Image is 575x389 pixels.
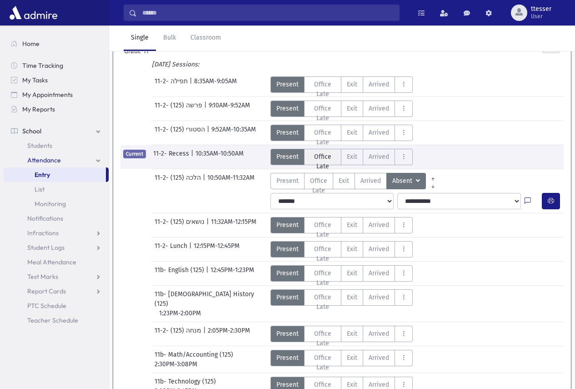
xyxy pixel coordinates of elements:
[155,101,204,117] span: 11-2- פרשה (125)
[270,125,413,141] div: AttTypes
[27,156,61,164] span: Attendance
[155,377,218,386] span: 11b- Technology (125)
[195,149,244,165] span: 10:35AM-10:50AM
[270,265,413,282] div: AttTypes
[531,5,551,13] span: ttesser
[4,197,109,211] a: Monitoring
[310,293,336,312] span: Office Late
[204,101,209,117] span: |
[4,298,109,313] a: PTC Schedule
[4,87,109,102] a: My Appointments
[276,353,299,363] span: Present
[360,176,381,186] span: Arrived
[22,76,48,84] span: My Tasks
[270,217,413,233] div: AttTypes
[310,244,336,263] span: Office Late
[386,173,426,189] button: Absent
[270,101,413,117] div: AttTypes
[4,153,109,167] a: Attendance
[347,220,357,230] span: Exit
[276,152,299,162] span: Present
[203,173,207,189] span: |
[369,128,389,137] span: Arrived
[310,176,327,195] span: Office Late
[4,73,109,87] a: My Tasks
[276,329,299,338] span: Present
[22,40,40,48] span: Home
[152,61,199,68] i: [DATE] Sessions:
[347,293,357,302] span: Exit
[531,13,551,20] span: User
[369,293,389,302] span: Arrived
[27,287,66,295] span: Report Cards
[4,167,106,182] a: Entry
[4,138,109,153] a: Students
[208,326,250,342] span: 2:05PM-2:30PM
[310,268,336,288] span: Office Late
[27,258,76,266] span: Meal Attendance
[22,105,55,113] span: My Reports
[369,152,389,162] span: Arrived
[210,265,254,282] span: 12:45PM-1:23PM
[155,76,190,93] span: 11-2- תפילה
[276,104,299,113] span: Present
[347,128,357,137] span: Exit
[190,76,194,93] span: |
[124,25,156,51] a: Single
[137,5,399,21] input: Search
[270,173,440,189] div: AttTypes
[209,101,250,117] span: 9:10AM-9:52AM
[27,316,78,324] span: Teacher Schedule
[347,152,357,162] span: Exit
[207,173,255,189] span: 10:50AM-11:32AM
[276,220,299,230] span: Present
[211,125,256,141] span: 9:52AM-10:35AM
[347,268,357,278] span: Exit
[276,268,299,278] span: Present
[4,182,109,197] a: List
[206,217,211,233] span: |
[27,214,63,222] span: Notifications
[310,329,336,348] span: Office Late
[4,102,109,116] a: My Reports
[4,269,109,284] a: Test Marks
[310,152,336,171] span: Office Late
[369,104,389,113] span: Arrived
[22,127,41,135] span: School
[7,4,60,22] img: AdmirePro
[369,353,389,363] span: Arrived
[310,353,336,372] span: Office Late
[155,289,263,308] span: 11b- [DEMOGRAPHIC_DATA] History (125)
[347,244,357,254] span: Exit
[155,350,235,359] span: 11b- Math/Accounting (125)
[369,329,389,338] span: Arrived
[276,244,299,254] span: Present
[159,308,201,318] span: 1:23PM-2:00PM
[207,125,211,141] span: |
[347,353,357,363] span: Exit
[4,124,109,138] a: School
[22,91,73,99] span: My Appointments
[270,350,413,366] div: AttTypes
[155,359,197,369] span: 2:30PM-3:08PM
[211,217,256,233] span: 11:32AM-12:15PM
[270,326,413,342] div: AttTypes
[123,150,146,158] span: Current
[369,220,389,230] span: Arrived
[392,176,414,186] span: Absent
[270,76,413,93] div: AttTypes
[27,141,52,150] span: Students
[155,241,189,258] span: 11-2- Lunch
[22,61,63,70] span: Time Tracking
[270,289,413,306] div: AttTypes
[4,36,109,51] a: Home
[270,241,413,258] div: AttTypes
[347,329,357,338] span: Exit
[276,293,299,302] span: Present
[4,240,109,255] a: Student Logs
[276,80,299,89] span: Present
[155,326,203,342] span: 11-2- מנחה (125)
[4,313,109,328] a: Teacher Schedule
[206,265,210,282] span: |
[310,80,336,99] span: Office Late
